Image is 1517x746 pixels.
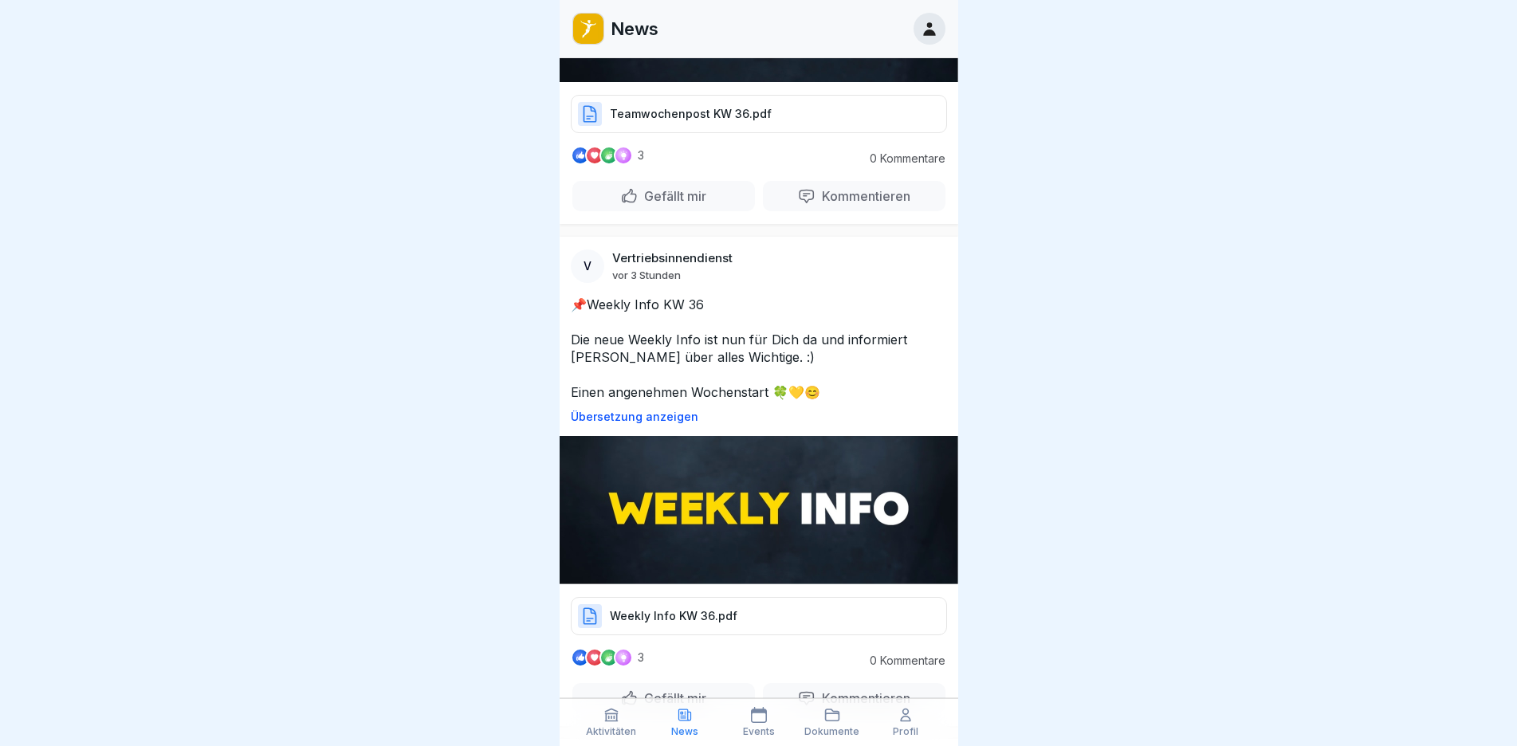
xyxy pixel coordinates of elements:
p: News [671,726,698,737]
p: Profil [893,726,918,737]
p: News [611,18,658,39]
p: Übersetzung anzeigen [571,410,947,423]
p: 3 [638,651,644,664]
div: V [571,249,604,283]
p: Kommentieren [815,690,910,706]
p: Gefällt mir [638,188,706,204]
p: 📌Weekly Info KW 36 Die neue Weekly Info ist nun für Dich da und informiert [PERSON_NAME] über all... [571,296,947,401]
p: Vertriebsinnendienst [612,251,733,265]
p: Gefällt mir [638,690,706,706]
p: 0 Kommentare [858,654,945,667]
p: 0 Kommentare [858,152,945,165]
a: Teamwochenpost KW 36.pdf [571,113,947,129]
p: Aktivitäten [586,726,636,737]
p: Events [743,726,775,737]
p: Dokumente [804,726,859,737]
a: Weekly Info KW 36.pdf [571,615,947,631]
p: Kommentieren [815,188,910,204]
p: vor 3 Stunden [612,269,681,281]
p: Weekly Info KW 36.pdf [610,608,737,624]
p: 3 [638,149,644,162]
p: Teamwochenpost KW 36.pdf [610,106,772,122]
img: oo2rwhh5g6mqyfqxhtbddxvd.png [573,14,603,44]
img: Post Image [560,436,958,584]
